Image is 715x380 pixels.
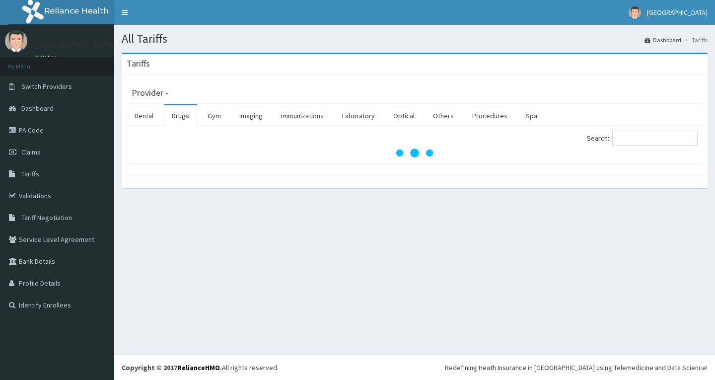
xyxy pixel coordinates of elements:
[629,6,641,19] img: User Image
[164,105,197,126] a: Drugs
[587,131,698,146] label: Search:
[21,148,41,156] span: Claims
[385,105,423,126] a: Optical
[5,30,27,52] img: User Image
[395,133,434,173] svg: audio-loading
[127,105,161,126] a: Dental
[518,105,545,126] a: Spa
[122,363,222,372] strong: Copyright © 2017 .
[21,82,72,91] span: Switch Providers
[231,105,271,126] a: Imaging
[647,8,708,17] span: [GEOGRAPHIC_DATA]
[127,59,150,68] h3: Tariffs
[132,88,168,97] h3: Provider -
[273,105,332,126] a: Immunizations
[682,36,708,44] li: Tariffs
[122,32,708,45] h1: All Tariffs
[200,105,229,126] a: Gym
[612,131,698,146] input: Search:
[21,104,54,113] span: Dashboard
[464,105,515,126] a: Procedures
[21,213,72,222] span: Tariff Negotiation
[177,363,220,372] a: RelianceHMO
[334,105,383,126] a: Laboratory
[644,36,681,44] a: Dashboard
[35,40,117,49] p: [GEOGRAPHIC_DATA]
[35,54,59,61] a: Online
[114,355,715,380] footer: All rights reserved.
[425,105,462,126] a: Others
[21,169,39,178] span: Tariffs
[445,363,708,373] div: Redefining Heath Insurance in [GEOGRAPHIC_DATA] using Telemedicine and Data Science!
